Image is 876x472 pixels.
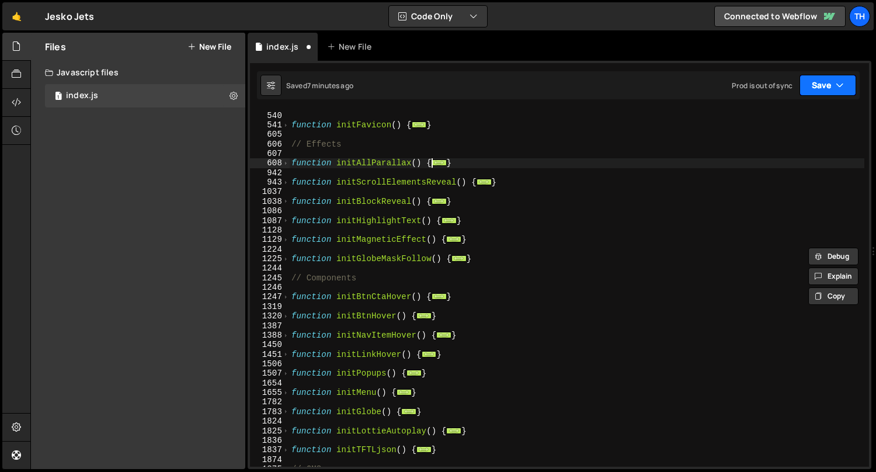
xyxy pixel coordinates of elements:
[250,321,290,331] div: 1387
[250,407,290,417] div: 1783
[250,149,290,158] div: 607
[250,206,290,216] div: 1086
[442,217,457,223] span: ...
[447,236,462,242] span: ...
[250,111,290,120] div: 540
[250,302,290,311] div: 1319
[250,245,290,254] div: 1224
[45,9,95,23] div: Jesko Jets
[45,40,66,53] h2: Files
[187,42,231,51] button: New File
[31,61,245,84] div: Javascript files
[808,287,858,305] button: Copy
[250,359,290,369] div: 1506
[250,168,290,178] div: 942
[416,313,432,319] span: ...
[477,179,492,185] span: ...
[45,84,245,107] div: 16759/45776.js
[250,120,290,130] div: 541
[250,455,290,464] div: 1874
[250,417,290,426] div: 1824
[266,41,298,53] div: index.js
[447,427,462,433] span: ...
[412,122,427,128] span: ...
[250,283,290,292] div: 1246
[808,268,858,285] button: Explain
[250,369,290,378] div: 1507
[250,158,290,168] div: 608
[250,187,290,196] div: 1037
[250,273,290,283] div: 1245
[250,311,290,321] div: 1320
[799,75,856,96] button: Save
[250,426,290,436] div: 1825
[250,331,290,340] div: 1388
[432,198,447,204] span: ...
[250,445,290,454] div: 1837
[422,350,437,357] span: ...
[250,225,290,235] div: 1128
[416,446,432,453] span: ...
[250,178,290,187] div: 943
[250,379,290,388] div: 1654
[250,235,290,244] div: 1129
[250,388,290,397] div: 1655
[250,292,290,301] div: 1247
[327,41,376,53] div: New File
[397,389,412,395] span: ...
[437,332,452,338] span: ...
[432,293,447,300] span: ...
[250,140,290,149] div: 606
[250,350,290,359] div: 1451
[808,248,858,265] button: Debug
[250,436,290,445] div: 1836
[2,2,31,30] a: 🤙
[250,197,290,206] div: 1038
[849,6,870,27] a: Th
[406,370,422,376] span: ...
[250,254,290,263] div: 1225
[250,340,290,349] div: 1450
[402,408,417,415] span: ...
[250,130,290,139] div: 605
[250,216,290,225] div: 1087
[66,91,98,101] div: index.js
[714,6,846,27] a: Connected to Webflow
[389,6,487,27] button: Code Only
[307,81,353,91] div: 7 minutes ago
[250,397,290,407] div: 1782
[55,92,62,102] span: 1
[250,263,290,273] div: 1244
[732,81,792,91] div: Prod is out of sync
[432,159,447,166] span: ...
[451,255,467,262] span: ...
[286,81,353,91] div: Saved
